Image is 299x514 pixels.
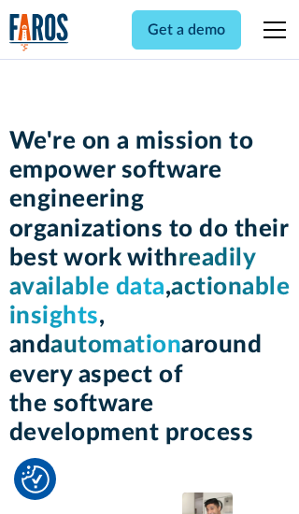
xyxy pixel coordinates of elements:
[21,465,50,493] img: Revisit consent button
[9,127,291,448] h1: We're on a mission to empower software engineering organizations to do their best work with , , a...
[9,13,69,51] img: Logo of the analytics and reporting company Faros.
[252,7,290,52] div: menu
[132,10,241,50] a: Get a demo
[21,465,50,493] button: Cookie Settings
[50,333,181,357] span: automation
[9,13,69,51] a: home
[9,246,257,299] span: readily available data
